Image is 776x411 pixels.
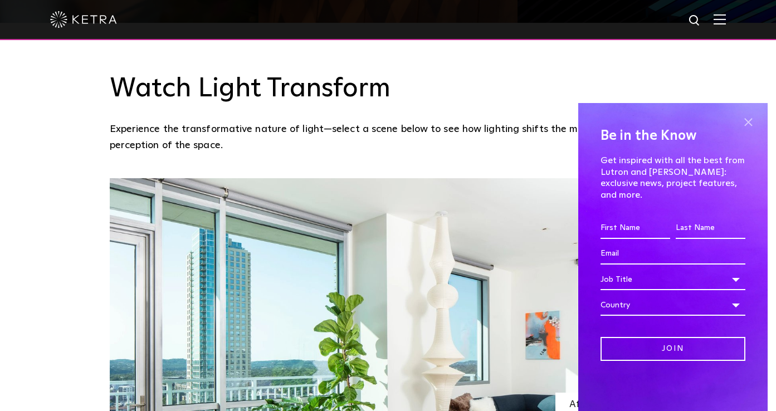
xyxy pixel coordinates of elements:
img: search icon [688,14,702,28]
div: Country [601,295,745,316]
p: Experience the transformative nature of light—select a scene below to see how lighting shifts the... [110,121,661,153]
h3: Watch Light Transform [110,73,667,105]
input: Email [601,243,745,265]
span: Afternoon [569,399,617,409]
p: Get inspired with all the best from Lutron and [PERSON_NAME]: exclusive news, project features, a... [601,155,745,201]
input: First Name [601,218,670,239]
input: Last Name [676,218,745,239]
img: ketra-logo-2019-white [50,11,117,28]
h4: Be in the Know [601,125,745,146]
img: Hamburger%20Nav.svg [714,14,726,25]
div: Job Title [601,269,745,290]
input: Join [601,337,745,361]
